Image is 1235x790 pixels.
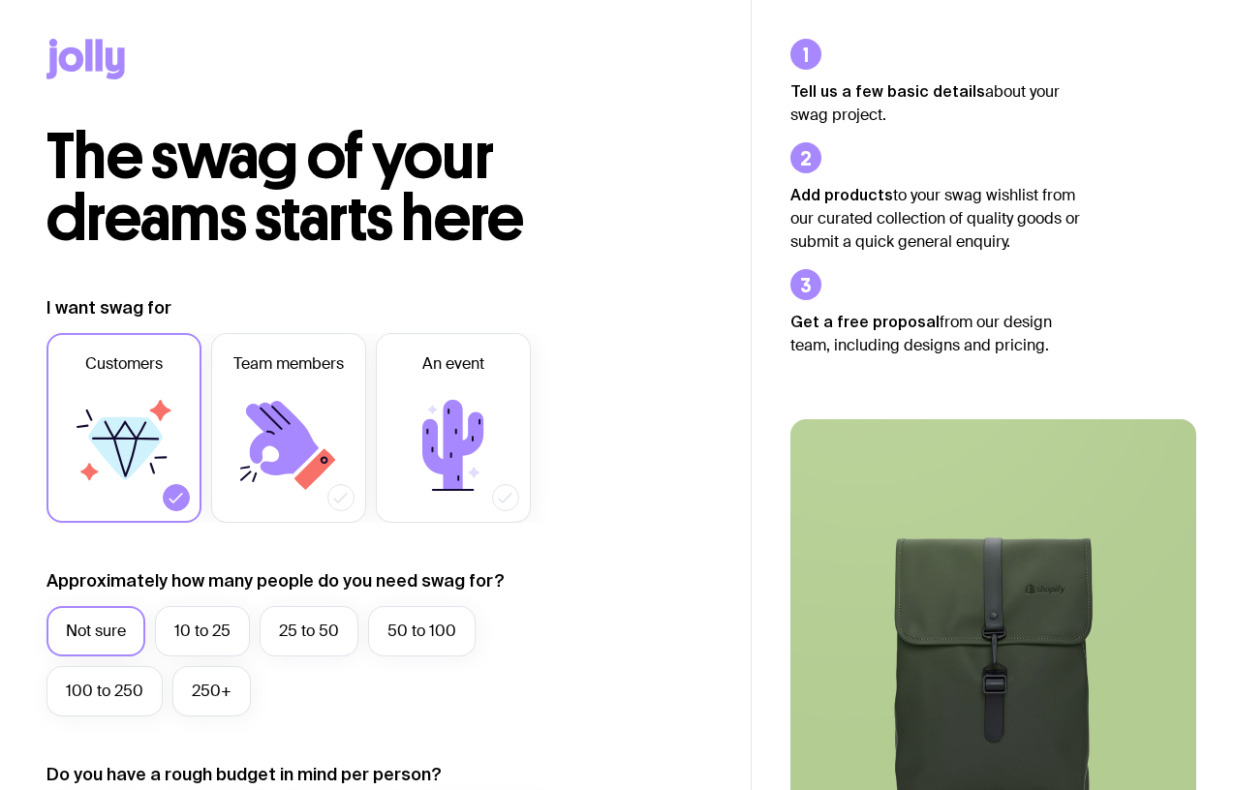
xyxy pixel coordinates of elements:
[46,763,442,786] label: Do you have a rough budget in mind per person?
[46,569,505,592] label: Approximately how many people do you need swag for?
[422,352,484,376] span: An event
[46,118,524,257] span: The swag of your dreams starts here
[790,310,1081,357] p: from our design team, including designs and pricing.
[790,186,893,203] strong: Add products
[790,82,985,100] strong: Tell us a few basic details
[46,666,163,716] label: 100 to 250
[368,606,476,656] label: 50 to 100
[155,606,250,656] label: 10 to 25
[46,606,145,656] label: Not sure
[790,313,940,330] strong: Get a free proposal
[172,666,251,716] label: 250+
[260,606,358,656] label: 25 to 50
[233,352,344,376] span: Team members
[46,296,171,319] label: I want swag for
[85,352,163,376] span: Customers
[790,183,1081,254] p: to your swag wishlist from our curated collection of quality goods or submit a quick general enqu...
[790,79,1081,127] p: about your swag project.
